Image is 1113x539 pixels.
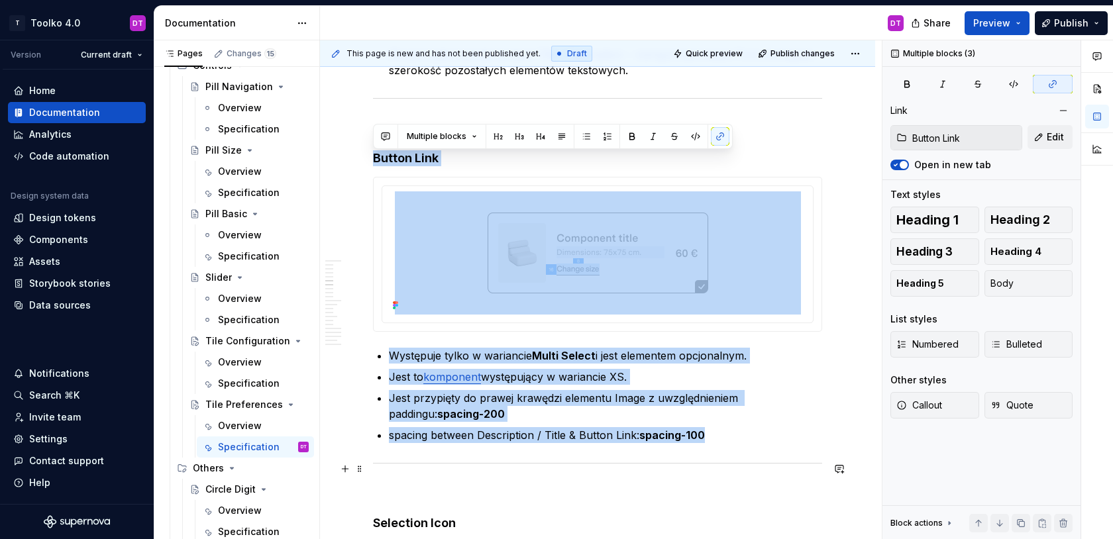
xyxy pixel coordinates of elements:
[896,399,942,412] span: Callout
[164,48,203,59] div: Pages
[29,255,60,268] div: Assets
[11,50,41,60] div: Version
[896,245,953,258] span: Heading 3
[29,367,89,380] div: Notifications
[890,238,979,265] button: Heading 3
[29,389,79,402] div: Search ⌘K
[205,144,242,157] div: Pill Size
[197,119,314,140] a: Specification
[197,246,314,267] a: Specification
[973,17,1010,30] span: Preview
[8,472,146,493] button: Help
[29,128,72,141] div: Analytics
[389,369,822,385] p: Jest to występujący w wariancie XS.
[1028,125,1073,149] button: Edit
[984,207,1073,233] button: Heading 2
[389,427,822,443] p: spacing between Description / Title & Button Link:
[184,394,314,415] a: Tile Preferences
[914,158,991,171] label: Open in new tab
[197,309,314,330] a: Specification
[3,9,151,37] button: TToolko 4.0DT
[218,228,262,242] div: Overview
[197,415,314,436] a: Overview
[984,270,1073,297] button: Body
[984,238,1073,265] button: Heading 4
[197,182,314,203] a: Specification
[754,44,841,63] button: Publish changes
[639,428,705,442] strong: spacing-100
[197,288,314,309] a: Overview
[904,11,959,35] button: Share
[184,76,314,97] a: Pill Navigation
[205,80,273,93] div: Pill Navigation
[567,48,587,59] span: Draft
[1047,130,1064,144] span: Edit
[890,373,947,387] div: Other styles
[896,338,959,351] span: Numbered
[193,462,224,475] div: Others
[984,392,1073,418] button: Quote
[984,331,1073,358] button: Bulleted
[8,385,146,406] button: Search ⌘K
[1054,17,1088,30] span: Publish
[8,124,146,145] a: Analytics
[8,428,146,450] a: Settings
[197,500,314,521] a: Overview
[75,46,148,64] button: Current draft
[29,84,56,97] div: Home
[669,44,749,63] button: Quick preview
[8,407,146,428] a: Invite team
[29,233,88,246] div: Components
[44,515,110,528] svg: Supernova Logo
[218,440,280,454] div: Specification
[990,213,1050,226] span: Heading 2
[172,458,314,479] div: Others
[301,440,307,454] div: DT
[373,150,822,166] h4: Button Link
[965,11,1030,35] button: Preview
[227,48,276,59] div: Changes
[218,250,280,263] div: Specification
[8,146,146,167] a: Code automation
[423,370,481,383] a: komponent
[896,277,944,290] span: Heading 5
[890,392,979,418] button: Callout
[890,188,941,201] div: Text styles
[205,398,283,411] div: Tile Preferences
[184,479,314,500] a: Circle Digit
[218,165,262,178] div: Overview
[990,338,1042,351] span: Bulleted
[890,518,943,528] div: Block actions
[990,277,1014,290] span: Body
[890,313,937,326] div: List styles
[29,150,109,163] div: Code automation
[218,525,280,538] div: Specification
[184,330,314,352] a: Tile Configuration
[205,271,232,284] div: Slider
[218,419,262,432] div: Overview
[197,373,314,394] a: Specification
[8,450,146,471] button: Contact support
[197,352,314,373] a: Overview
[29,106,100,119] div: Documentation
[29,211,96,224] div: Design tokens
[890,331,979,358] button: Numbered
[184,203,314,224] a: Pill Basic
[197,161,314,182] a: Overview
[686,48,743,59] span: Quick preview
[29,454,104,467] div: Contact support
[990,245,1041,258] span: Heading 4
[205,334,290,348] div: Tile Configuration
[218,356,262,369] div: Overview
[30,17,80,30] div: Toolko 4.0
[924,17,951,30] span: Share
[132,18,143,28] div: DT
[346,48,541,59] span: This page is new and has not been published yet.
[218,377,280,390] div: Specification
[184,267,314,288] a: Slider
[11,191,89,201] div: Design system data
[218,122,280,136] div: Specification
[165,17,290,30] div: Documentation
[29,476,50,489] div: Help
